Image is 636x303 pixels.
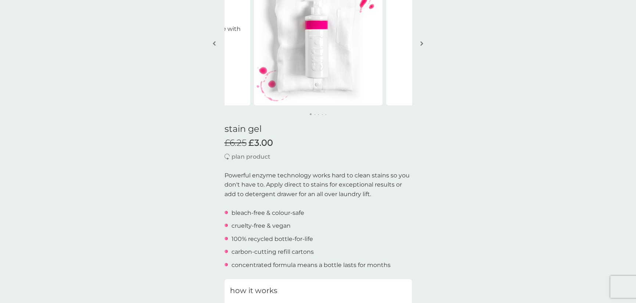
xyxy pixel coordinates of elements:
[230,285,277,296] h3: how it works
[231,247,314,257] p: carbon-cutting refill cartons
[231,208,304,218] p: bleach-free & colour-safe
[248,138,273,148] span: £3.00
[224,138,247,148] span: £6.25
[420,41,423,46] img: right-arrow.svg
[224,171,412,199] p: Powerful enzyme technology works hard to clean stains so you don't have to. Apply direct to stain...
[231,152,270,162] p: plan product
[213,41,216,46] img: left-arrow.svg
[231,234,313,244] p: 100% recycled bottle-for-life
[231,221,291,231] p: cruelty-free & vegan
[231,260,391,270] p: concentrated formula means a bottle lasts for months
[224,124,412,134] h1: stain gel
